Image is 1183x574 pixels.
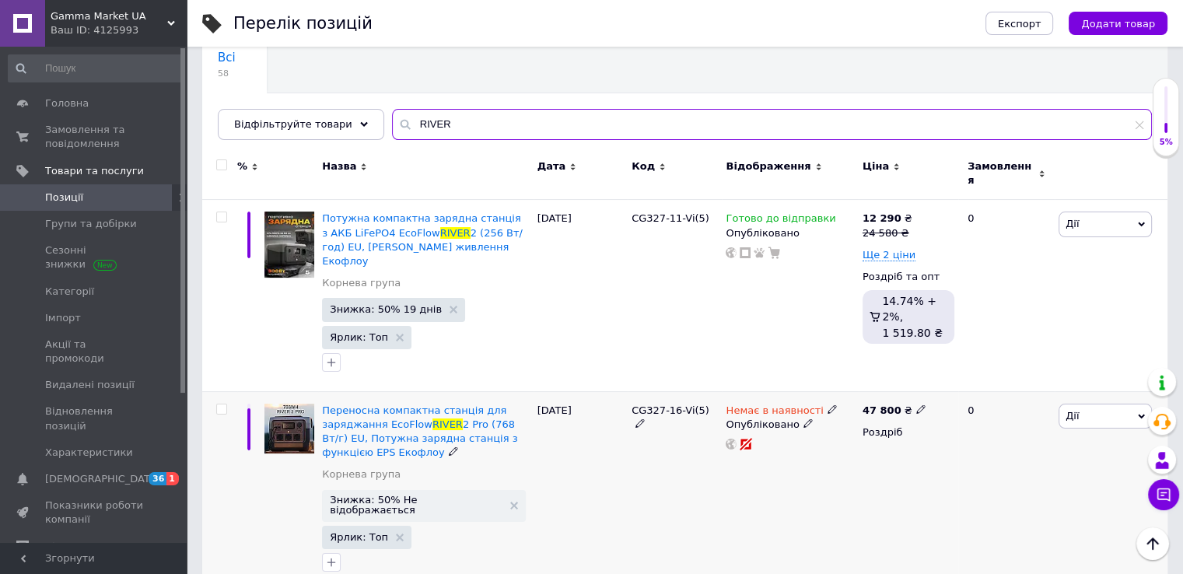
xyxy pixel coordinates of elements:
[534,200,628,391] div: [DATE]
[322,418,517,458] span: 2 Pro (768 Вт/г) EU, Потужна зарядна станція з функцією EPS Екофлоу
[45,472,160,486] span: [DEMOGRAPHIC_DATA]
[726,212,835,229] span: Готово до відправки
[330,332,388,342] span: Ярлик: Топ
[1148,479,1179,510] button: Чат з покупцем
[322,467,401,481] a: Корнева група
[166,472,179,485] span: 1
[726,418,854,432] div: Опубліковано
[45,446,133,460] span: Характеристики
[863,159,889,173] span: Ціна
[968,159,1034,187] span: Замовлення
[51,9,167,23] span: Gamma Market UA
[1066,410,1079,422] span: Дії
[218,68,236,79] span: 58
[330,532,388,542] span: Ярлик: Топ
[1081,18,1155,30] span: Додати товар
[863,404,901,416] b: 47 800
[264,212,314,278] img: Мощная компактная зарядная станция с АКБ LiFePO₄ EcoFlow RIVER 2 (256 Вт/ч) EU, Источник аварийно...
[863,270,954,284] div: Роздріб та опт
[45,338,144,366] span: Акції та промокоди
[1136,527,1169,560] button: Наверх
[863,425,954,439] div: Роздріб
[8,54,184,82] input: Пошук
[264,404,314,453] img: Переносная компактная станция для зарядки EcoFlow RIVER 2 Pro (768 Вт/г) EU, Мощная зарядная стан...
[45,164,144,178] span: Товари та послуги
[1069,12,1167,35] button: Додати товар
[322,404,506,430] span: Переносна компактна станція для заряджання EcoFlow
[45,404,144,432] span: Відновлення позицій
[392,109,1152,140] input: Пошук по назві позиції, артикулу і пошуковим запитам
[322,404,517,459] a: Переносна компактна станція для заряджання EcoFlowRIVER2 Pro (768 Вт/г) EU, Потужна зарядна станц...
[45,378,135,392] span: Видалені позиції
[632,404,709,416] span: CG327-16-Vi(5)
[330,495,502,515] span: Знижка: 50% Не відображається
[726,226,854,240] div: Опубліковано
[432,418,463,430] span: RIVER
[45,540,86,554] span: Відгуки
[958,200,1055,391] div: 0
[322,276,401,290] a: Корнева група
[882,327,943,339] span: 1 519.80 ₴
[1153,137,1178,148] div: 5%
[882,295,936,323] span: 14.74% + 2%,
[726,404,823,421] span: Немає в наявності
[863,212,901,224] b: 12 290
[726,159,810,173] span: Відображення
[149,472,166,485] span: 36
[330,304,442,314] span: Знижка: 50% 19 днів
[45,499,144,527] span: Показники роботи компанії
[863,226,912,240] div: 24 580 ₴
[45,243,144,271] span: Сезонні знижки
[45,96,89,110] span: Головна
[998,18,1041,30] span: Експорт
[985,12,1054,35] button: Експорт
[863,212,912,226] div: ₴
[51,23,187,37] div: Ваш ID: 4125993
[632,212,709,224] span: CG327-11-Vi(5)
[45,123,144,151] span: Замовлення та повідомлення
[863,404,926,418] div: ₴
[1066,218,1079,229] span: Дії
[322,159,356,173] span: Назва
[45,285,94,299] span: Категорії
[218,51,236,65] span: Всі
[322,227,523,267] span: 2 (256 Вт/год) EU, [PERSON_NAME] живлення Екофлоу
[322,212,520,238] span: Потужна компактна зарядна станція з АКБ LiFePO4 EcoFlow
[45,217,137,231] span: Групи та добірки
[632,159,655,173] span: Код
[45,191,83,205] span: Позиції
[322,212,523,267] a: Потужна компактна зарядна станція з АКБ LiFePO4 EcoFlowRIVER2 (256 Вт/год) EU, [PERSON_NAME] живл...
[440,227,471,239] span: RIVER
[537,159,566,173] span: Дата
[233,16,373,32] div: Перелік позицій
[45,311,81,325] span: Імпорт
[863,249,915,261] span: Ще 2 ціни
[234,118,352,130] span: Відфільтруйте товари
[237,159,247,173] span: %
